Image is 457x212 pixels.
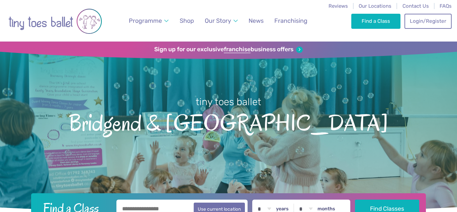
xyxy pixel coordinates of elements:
a: Our Locations [359,3,391,9]
a: FAQs [440,3,452,9]
span: Shop [180,17,194,24]
img: tiny toes ballet [8,4,102,38]
a: Sign up for our exclusivefranchisebusiness offers [154,46,302,53]
a: Our Story [202,13,241,28]
a: Shop [177,13,197,28]
span: Our Story [205,17,231,24]
a: Franchising [271,13,310,28]
span: News [249,17,264,24]
span: Programme [129,17,162,24]
label: years [276,206,289,212]
span: Bridgend & [GEOGRAPHIC_DATA] [12,109,445,136]
a: Reviews [329,3,348,9]
label: months [317,206,335,212]
a: Contact Us [402,3,429,9]
span: Franchising [274,17,307,24]
a: News [246,13,267,28]
strong: franchise [224,46,251,53]
a: Find a Class [351,14,400,28]
a: Programme [126,13,172,28]
small: tiny toes ballet [196,96,261,108]
a: Login/Register [404,14,451,28]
